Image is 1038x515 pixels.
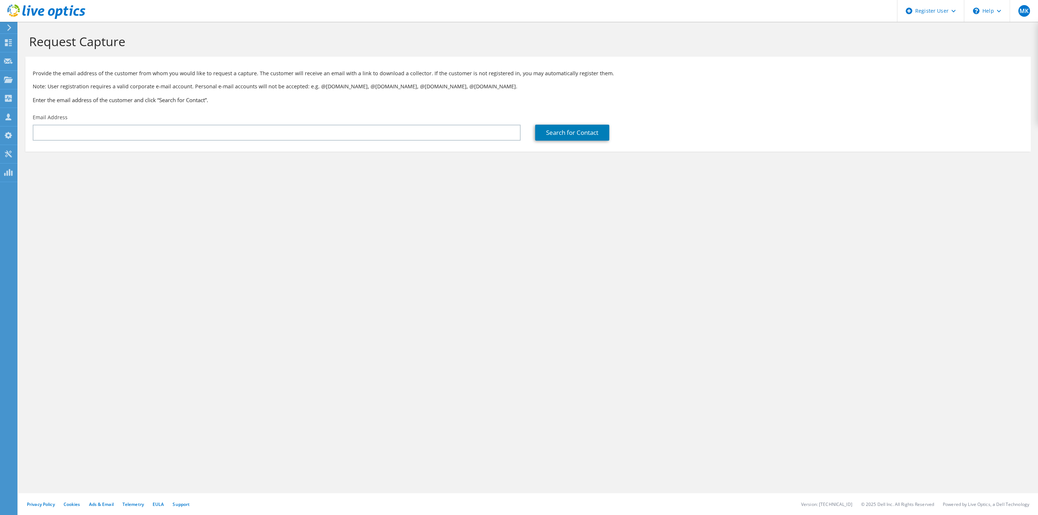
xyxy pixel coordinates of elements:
[33,114,68,121] label: Email Address
[943,501,1029,507] li: Powered by Live Optics, a Dell Technology
[33,83,1023,90] p: Note: User registration requires a valid corporate e-mail account. Personal e-mail accounts will ...
[89,501,114,507] a: Ads & Email
[27,501,55,507] a: Privacy Policy
[1018,5,1030,17] span: MK
[801,501,852,507] li: Version: [TECHNICAL_ID]
[33,69,1023,77] p: Provide the email address of the customer from whom you would like to request a capture. The cust...
[153,501,164,507] a: EULA
[973,8,980,14] svg: \n
[29,34,1023,49] h1: Request Capture
[861,501,934,507] li: © 2025 Dell Inc. All Rights Reserved
[64,501,80,507] a: Cookies
[173,501,190,507] a: Support
[33,96,1023,104] h3: Enter the email address of the customer and click “Search for Contact”.
[122,501,144,507] a: Telemetry
[535,125,609,141] a: Search for Contact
